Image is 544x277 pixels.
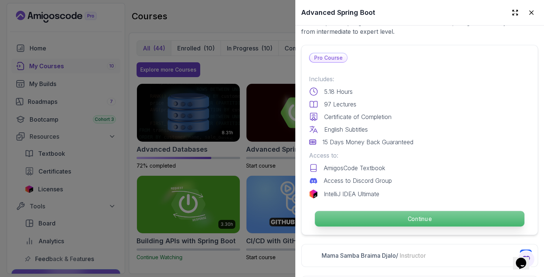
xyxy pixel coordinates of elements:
[315,211,525,227] button: Continue
[315,211,524,227] p: Continue
[322,138,413,146] p: 15 Days Money Back Guaranteed
[324,87,353,96] p: 5.18 Hours
[324,100,356,109] p: 97 Lectures
[310,53,347,62] p: Pro Course
[301,7,375,18] h2: Advanced Spring Boot
[309,189,318,198] img: jetbrains logo
[309,151,530,160] p: Access to:
[324,176,392,185] p: Access to Discord Group
[508,6,522,19] button: Expand drawer
[324,189,379,198] p: IntelliJ IDEA Ultimate
[309,75,530,83] p: Includes:
[322,251,426,260] p: Mama Samba Braima Djalo /
[400,252,426,259] span: Instructor
[308,250,319,261] img: Nelson Djalo
[324,112,392,121] p: Certificate of Completion
[324,125,368,134] p: English Subtitles
[513,247,537,270] iframe: chat widget
[324,164,385,172] p: AmigosCode Textbook
[301,18,538,36] p: Dive deep into Spring Boot with our advanced course, designed to take your skills from intermedia...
